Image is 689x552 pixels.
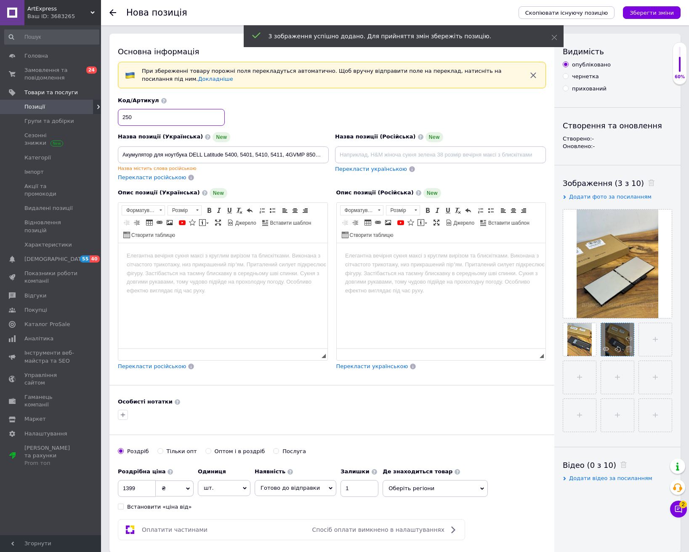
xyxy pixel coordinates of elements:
[234,220,256,227] span: Джерело
[499,206,508,215] a: По лівому краю
[312,526,444,533] span: Спосіб оплати вимкнено в налаштуваннях
[118,243,327,348] iframe: Редактор, 32D272C8-103F-4BA1-BBAB-256C6DFD8DC7
[341,218,350,227] a: Зменшити відступ
[24,117,74,125] span: Групи та добірки
[386,206,412,215] span: Розмір
[426,132,443,142] span: New
[90,255,99,263] span: 40
[316,351,321,359] div: Кiлькiсть символiв
[118,165,329,172] div: Назва містить слова російською
[86,66,97,74] span: 24
[351,218,360,227] a: Збільшити відступ
[255,468,285,475] b: Наявність
[162,485,166,491] span: ₴
[24,168,44,176] span: Імпорт
[670,501,687,517] button: Чат з покупцем2
[525,10,608,16] span: Скопіювати існуючу позицію
[165,218,174,227] a: Зображення
[519,6,615,19] button: Скопіювати існуючу позицію
[127,448,149,455] div: Роздріб
[363,218,372,227] a: Таблиця
[452,220,475,227] span: Джерело
[109,9,116,16] div: Повернутися назад
[145,218,154,227] a: Таблиця
[167,448,197,455] div: Тільки опт
[290,206,300,215] a: По центру
[126,8,187,18] h1: Нова позиція
[24,255,87,263] span: [DEMOGRAPHIC_DATA]
[386,205,420,215] a: Розмір
[168,206,193,215] span: Розмір
[444,218,476,227] a: Джерело
[24,444,78,467] span: [PERSON_NAME] та рахунки
[24,321,70,328] span: Каталог ProSale
[24,306,47,314] span: Покупці
[563,178,672,188] div: Зображення (3 з 10)
[673,42,687,85] div: 60% Якість заповнення
[572,61,611,69] div: опубліковано
[540,354,544,358] span: Потягніть для зміни розмірів
[205,206,214,215] a: Жирний (Ctrl+B)
[80,255,90,263] span: 55
[258,206,267,215] a: Вставити/видалити нумерований список
[210,188,227,198] span: New
[336,189,414,196] span: Опис позиції (Російська)
[125,70,135,80] img: :flag-ua:
[335,166,407,172] span: Перекласти українською
[24,204,73,212] span: Видалені позиції
[423,188,441,198] span: New
[341,230,395,239] a: Створити таблицю
[563,46,672,57] div: Видимість
[268,206,277,215] a: Вставити/видалити маркований список
[168,205,202,215] a: Розмір
[24,241,72,249] span: Характеристики
[572,85,607,93] div: прихований
[118,97,159,103] span: Код/Артикул
[4,29,99,45] input: Пошук
[24,183,78,198] span: Акції та промокоди
[132,218,141,227] a: Збільшити відступ
[282,448,306,455] div: Послуга
[122,218,131,227] a: Зменшити відступ
[118,398,173,405] b: Особисті нотатки
[142,68,501,82] span: При збереженні товару порожні поля перекладуться автоматично. Щоб вручну відправити поле на перек...
[534,351,540,359] div: Кiлькiсть символiв
[337,243,546,348] iframe: Редактор, 51EA30C1-024E-496E-AEA8-45FFE2E81C39
[433,206,442,215] a: Курсив (Ctrl+I)
[509,206,518,215] a: По центру
[623,6,681,19] button: Зберегти зміни
[335,133,416,140] span: Назва позиції (Російська)
[24,335,53,342] span: Аналітика
[630,10,674,16] i: Зберегти зміни
[118,146,329,163] input: Наприклад, H&M жіноча сукня зелена 38 розмір вечірня максі з блискітками
[443,206,452,215] a: Підкреслений (Ctrl+U)
[130,232,175,239] span: Створити таблицю
[24,349,78,364] span: Інструменти веб-майстра та SEO
[226,218,258,227] a: Джерело
[383,468,452,475] b: Де знаходиться товар
[563,135,672,143] div: Створено: -
[261,485,320,491] span: Готово до відправки
[215,206,224,215] a: Курсив (Ctrl+I)
[122,205,165,215] a: Форматування
[213,218,223,227] a: Максимізувати
[479,218,531,227] a: Вставити шаблон
[423,206,432,215] a: Жирний (Ctrl+B)
[280,206,290,215] a: По лівому краю
[486,206,495,215] a: Вставити/видалити маркований список
[155,218,164,227] a: Вставити/Редагувати посилання (Ctrl+L)
[383,480,488,497] span: Оберіть регіони
[127,503,192,511] div: Встановити «ціна від»
[24,372,78,387] span: Управління сайтом
[261,218,313,227] a: Вставити шаблон
[122,230,176,239] a: Створити таблицю
[335,146,546,163] input: Наприклад, H&M жіноча сукня зелена 38 розмір вечірня максі з блискітками
[198,468,226,475] b: Одиниця
[27,13,101,20] div: Ваш ID: 3683265
[118,174,186,180] span: Перекласти російською
[341,206,375,215] span: Форматування
[563,120,672,131] div: Створення та оновлення
[24,219,78,234] span: Відновлення позицій
[341,468,369,475] b: Залишки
